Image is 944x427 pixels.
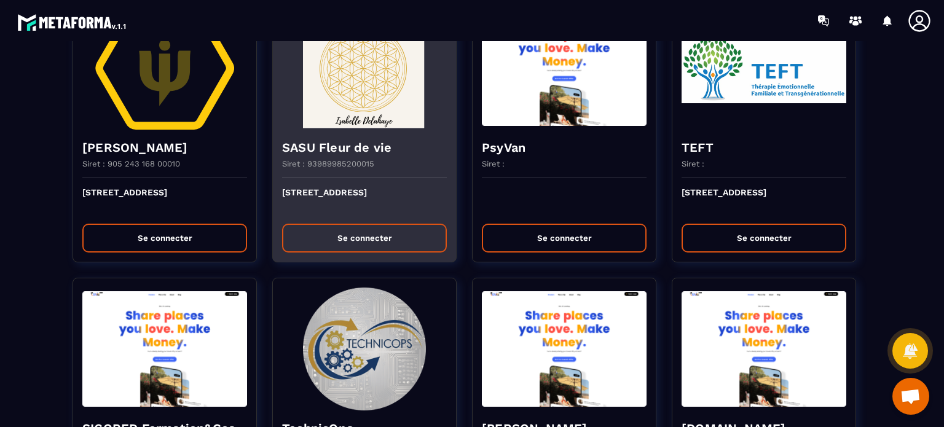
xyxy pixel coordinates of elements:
button: Se connecter [482,224,647,253]
button: Se connecter [82,224,247,253]
img: funnel-background [282,7,447,130]
p: Siret : 93989985200015 [282,159,374,168]
img: funnel-background [82,288,247,410]
img: logo [17,11,128,33]
p: [STREET_ADDRESS] [282,187,447,214]
h4: TEFT [682,139,846,156]
p: Siret : 905 243 168 00010 [82,159,180,168]
button: Se connecter [282,224,447,253]
button: Se connecter [682,224,846,253]
p: [STREET_ADDRESS] [682,187,846,214]
a: Ouvrir le chat [892,378,929,415]
img: funnel-background [482,7,647,130]
img: funnel-background [682,7,846,130]
p: Siret : [482,159,505,168]
h4: PsyVan [482,139,647,156]
img: funnel-background [482,288,647,410]
img: funnel-background [682,288,846,410]
h4: [PERSON_NAME] [82,139,247,156]
img: funnel-background [82,7,247,130]
img: funnel-background [282,288,447,410]
p: Siret : [682,159,704,168]
p: [STREET_ADDRESS] [82,187,247,214]
h4: SASU Fleur de vie [282,139,447,156]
